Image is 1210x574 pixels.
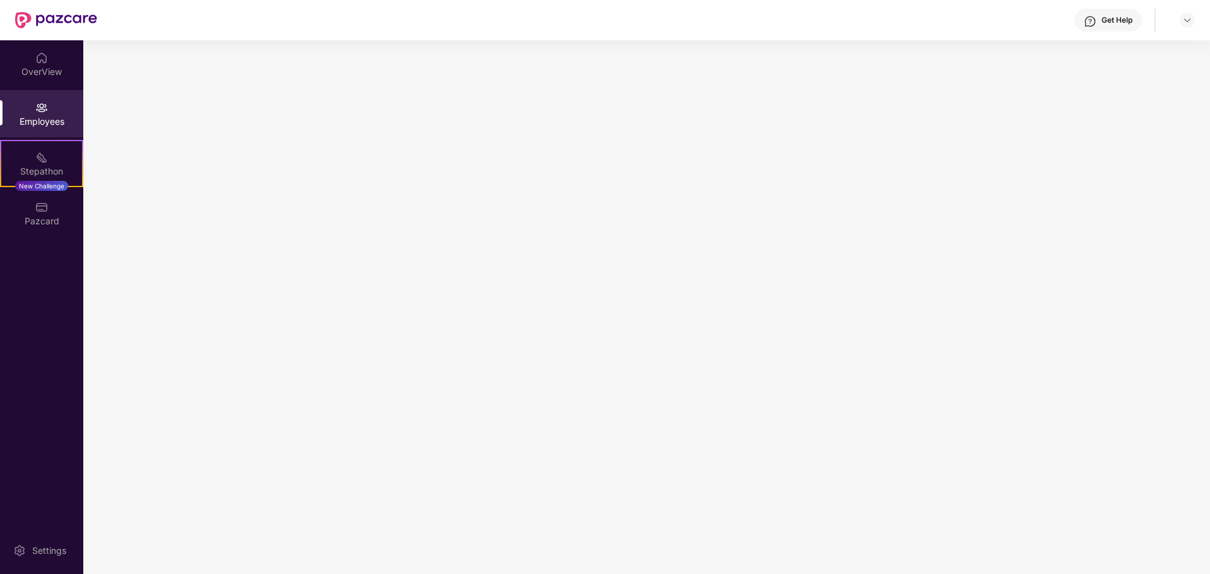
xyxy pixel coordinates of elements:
[28,544,70,557] div: Settings
[15,181,68,191] div: New Challenge
[35,101,48,114] img: svg+xml;base64,PHN2ZyBpZD0iRW1wbG95ZWVzIiB4bWxucz0iaHR0cDovL3d3dy53My5vcmcvMjAwMC9zdmciIHdpZHRoPS...
[35,52,48,64] img: svg+xml;base64,PHN2ZyBpZD0iSG9tZSIgeG1sbnM9Imh0dHA6Ly93d3cudzMub3JnLzIwMDAvc3ZnIiB3aWR0aD0iMjAiIG...
[1084,15,1096,28] img: svg+xml;base64,PHN2ZyBpZD0iSGVscC0zMngzMiIgeG1sbnM9Imh0dHA6Ly93d3cudzMub3JnLzIwMDAvc3ZnIiB3aWR0aD...
[15,12,97,28] img: New Pazcare Logo
[1182,15,1192,25] img: svg+xml;base64,PHN2ZyBpZD0iRHJvcGRvd24tMzJ4MzIiIHhtbG5zPSJodHRwOi8vd3d3LnczLm9yZy8yMDAwL3N2ZyIgd2...
[35,151,48,164] img: svg+xml;base64,PHN2ZyB4bWxucz0iaHR0cDovL3d3dy53My5vcmcvMjAwMC9zdmciIHdpZHRoPSIyMSIgaGVpZ2h0PSIyMC...
[1101,15,1132,25] div: Get Help
[35,201,48,214] img: svg+xml;base64,PHN2ZyBpZD0iUGF6Y2FyZCIgeG1sbnM9Imh0dHA6Ly93d3cudzMub3JnLzIwMDAvc3ZnIiB3aWR0aD0iMj...
[13,544,26,557] img: svg+xml;base64,PHN2ZyBpZD0iU2V0dGluZy0yMHgyMCIgeG1sbnM9Imh0dHA6Ly93d3cudzMub3JnLzIwMDAvc3ZnIiB3aW...
[1,165,82,178] div: Stepathon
